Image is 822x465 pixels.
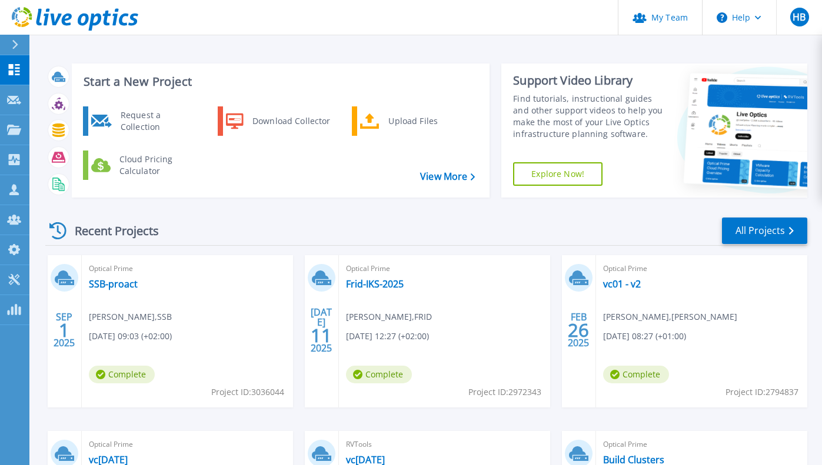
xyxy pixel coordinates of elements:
a: Frid-IKS-2025 [346,278,404,290]
span: Project ID: 3036044 [211,386,284,399]
div: Download Collector [247,109,335,133]
span: Complete [346,366,412,383]
div: Recent Projects [45,216,175,245]
span: [DATE] 08:27 (+01:00) [603,330,686,343]
span: Complete [89,366,155,383]
span: 26 [568,325,589,335]
span: Optical Prime [89,262,286,275]
span: Optical Prime [346,262,543,275]
div: FEB 2025 [567,309,590,352]
div: Find tutorials, instructional guides and other support videos to help you make the most of your L... [513,93,665,140]
span: [DATE] 09:03 (+02:00) [89,330,172,343]
span: Optical Prime [603,438,800,451]
div: Upload Files [382,109,470,133]
span: RVTools [346,438,543,451]
div: Cloud Pricing Calculator [114,153,201,177]
div: Support Video Library [513,73,665,88]
span: 11 [311,330,332,340]
span: Optical Prime [89,438,286,451]
a: Request a Collection [83,106,204,136]
span: HB [793,12,806,22]
a: Upload Files [352,106,472,136]
span: [PERSON_NAME] , SSB [89,310,172,323]
h3: Start a New Project [84,75,474,88]
span: Project ID: 2794837 [726,386,798,399]
span: Complete [603,366,669,383]
span: Project ID: 2972343 [468,386,541,399]
div: [DATE] 2025 [310,309,332,352]
a: Explore Now! [513,162,603,186]
a: View More [420,171,475,182]
a: SSB-proact [89,278,138,290]
div: SEP 2025 [53,309,75,352]
a: Download Collector [218,106,338,136]
a: vc01 - v2 [603,278,641,290]
span: Optical Prime [603,262,800,275]
a: Cloud Pricing Calculator [83,150,204,180]
span: [PERSON_NAME] , [PERSON_NAME] [603,310,737,323]
a: All Projects [722,218,807,244]
span: 1 [59,325,69,335]
span: [DATE] 12:27 (+02:00) [346,330,429,343]
span: [PERSON_NAME] , FRID [346,310,432,323]
div: Request a Collection [115,109,201,133]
